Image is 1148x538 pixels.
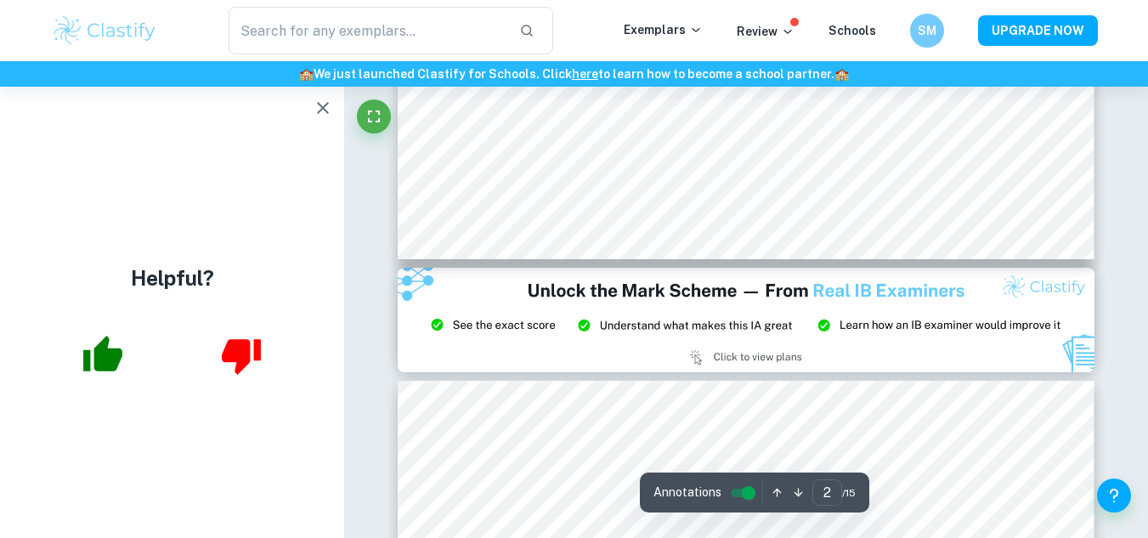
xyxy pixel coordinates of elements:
[299,67,314,81] span: 🏫
[917,21,936,40] h6: SM
[834,67,849,81] span: 🏫
[842,485,856,501] span: / 15
[910,14,944,48] button: SM
[131,263,214,293] h4: Helpful?
[828,24,876,37] a: Schools
[51,14,159,48] img: Clastify logo
[737,22,795,41] p: Review
[624,20,703,39] p: Exemplars
[357,99,391,133] button: Fullscreen
[572,67,598,81] a: here
[3,65,1145,83] h6: We just launched Clastify for Schools. Click to learn how to become a school partner.
[978,15,1098,46] button: UPGRADE NOW
[229,7,506,54] input: Search for any exemplars...
[653,484,721,501] span: Annotations
[398,268,1094,372] img: Ad
[1097,479,1131,513] button: Help and Feedback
